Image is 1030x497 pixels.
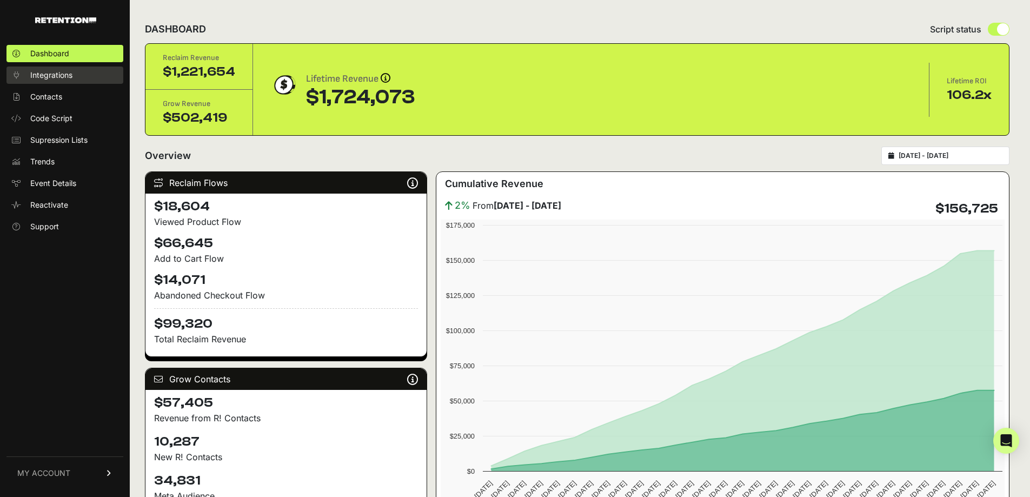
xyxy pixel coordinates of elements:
span: Reactivate [30,200,68,210]
h4: $18,604 [154,198,418,215]
a: Integrations [6,67,123,84]
span: 2% [455,198,470,213]
div: $502,419 [163,109,235,127]
span: Code Script [30,113,72,124]
span: Supression Lists [30,135,88,145]
h3: Cumulative Revenue [445,176,543,191]
a: Event Details [6,175,123,192]
span: From [473,199,561,212]
h2: DASHBOARD [145,22,206,37]
span: Integrations [30,70,72,81]
h4: $66,645 [154,235,418,252]
p: Total Reclaim Revenue [154,333,418,346]
text: $125,000 [446,291,475,300]
span: Trends [30,156,55,167]
div: Reclaim Flows [145,172,427,194]
a: Support [6,218,123,235]
a: Code Script [6,110,123,127]
div: 106.2x [947,87,992,104]
text: $175,000 [446,221,475,229]
a: Reactivate [6,196,123,214]
span: MY ACCOUNT [17,468,70,479]
div: $1,724,073 [306,87,415,108]
text: $50,000 [450,397,475,405]
div: Grow Contacts [145,368,427,390]
div: $1,221,654 [163,63,235,81]
p: New R! Contacts [154,450,418,463]
h4: 34,831 [154,472,418,489]
a: MY ACCOUNT [6,456,123,489]
div: Lifetime ROI [947,76,992,87]
h4: 10,287 [154,433,418,450]
a: Trends [6,153,123,170]
text: $75,000 [450,362,475,370]
h4: $99,320 [154,308,418,333]
a: Dashboard [6,45,123,62]
img: dollar-coin-05c43ed7efb7bc0c12610022525b4bbbb207c7efeef5aecc26f025e68dcafac9.png [270,71,297,98]
h4: $156,725 [935,200,998,217]
div: Lifetime Revenue [306,71,415,87]
text: $100,000 [446,327,475,335]
a: Contacts [6,88,123,105]
text: $150,000 [446,256,475,264]
div: Abandoned Checkout Flow [154,289,418,302]
span: Dashboard [30,48,69,59]
div: Grow Revenue [163,98,235,109]
p: Revenue from R! Contacts [154,412,418,425]
h2: Overview [145,148,191,163]
img: Retention.com [35,17,96,23]
div: Reclaim Revenue [163,52,235,63]
span: Script status [930,23,981,36]
span: Support [30,221,59,232]
a: Supression Lists [6,131,123,149]
h4: $57,405 [154,394,418,412]
span: Contacts [30,91,62,102]
strong: [DATE] - [DATE] [494,200,561,211]
text: $25,000 [450,432,475,440]
span: Event Details [30,178,76,189]
div: Add to Cart Flow [154,252,418,265]
div: Open Intercom Messenger [993,428,1019,454]
h4: $14,071 [154,271,418,289]
text: $0 [467,467,475,475]
div: Viewed Product Flow [154,215,418,228]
